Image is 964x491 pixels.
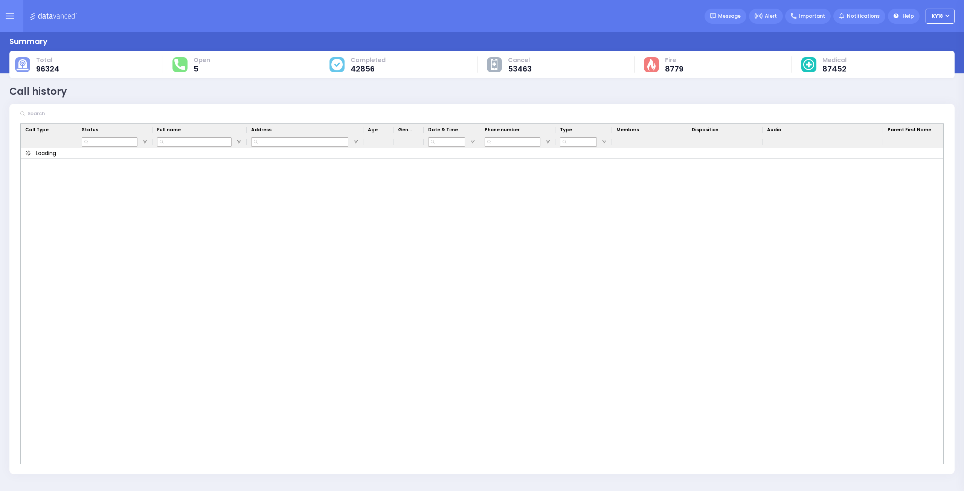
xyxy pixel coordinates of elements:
[718,12,741,20] span: Message
[428,126,458,133] span: Date & Time
[847,12,880,20] span: Notifications
[903,12,914,20] span: Help
[251,137,348,147] input: Address Filter Input
[470,139,476,145] button: Open Filter Menu
[157,126,181,133] span: Full name
[36,65,59,73] span: 96324
[765,12,777,20] span: Alert
[25,106,138,121] input: Search
[398,126,413,133] span: Gender
[157,137,232,147] input: Full name Filter Input
[647,59,655,71] img: fire-cause.svg
[9,36,47,47] div: Summary
[194,56,210,64] span: Open
[353,139,359,145] button: Open Filter Menu
[194,65,210,73] span: 5
[803,59,815,70] img: medical-cause.svg
[491,59,498,70] img: other-cause.svg
[251,126,272,133] span: Address
[932,13,943,20] span: KY18
[9,84,67,99] div: Call history
[82,137,137,147] input: Status Filter Input
[601,139,607,145] button: Open Filter Menu
[508,65,532,73] span: 53463
[888,126,931,133] span: Parent First Name
[822,65,847,73] span: 87452
[16,59,29,70] img: total-cause.svg
[428,137,465,147] input: Date & Time Filter Input
[545,139,551,145] button: Open Filter Menu
[368,126,378,133] span: Age
[142,139,148,145] button: Open Filter Menu
[560,137,597,147] input: Type Filter Input
[351,56,386,64] span: Completed
[822,56,847,64] span: Medical
[174,59,185,70] img: total-response.svg
[767,126,781,133] span: Audio
[665,56,683,64] span: Fire
[36,56,59,64] span: Total
[25,126,49,133] span: Call Type
[36,149,56,157] span: Loading
[560,126,572,133] span: Type
[508,56,532,64] span: Cancel
[692,126,718,133] span: Disposition
[331,59,343,70] img: cause-cover.svg
[485,137,540,147] input: Phone number Filter Input
[926,9,955,24] button: KY18
[351,65,386,73] span: 42856
[82,126,98,133] span: Status
[236,139,242,145] button: Open Filter Menu
[30,11,80,21] img: Logo
[710,13,716,19] img: message.svg
[485,126,520,133] span: Phone number
[665,65,683,73] span: 8779
[616,126,639,133] span: Members
[799,12,825,20] span: Important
